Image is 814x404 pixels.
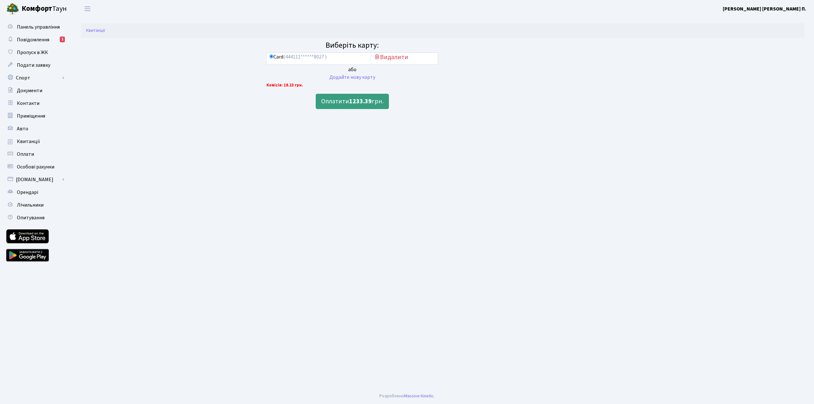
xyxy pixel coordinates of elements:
b: Комісія: 18.23 грн. [266,82,303,88]
a: Повідомлення1 [3,33,67,46]
a: [PERSON_NAME] [PERSON_NAME] П. [723,5,806,13]
span: Орендарі [17,189,38,196]
span: Подати заявку [17,62,50,69]
img: logo.png [6,3,19,15]
div: Розроблено . [379,393,435,400]
span: Оплати [17,151,34,158]
h5: Видалити [374,53,435,61]
a: Особові рахунки [3,161,67,173]
b: Комфорт [22,3,52,14]
button: Оплатити1233.39грн. [316,94,389,109]
a: Орендарі [3,186,67,199]
a: Пропуск в ЖК [3,46,67,59]
button: Переключити навігацію [79,3,95,14]
a: Панель управління [3,21,67,33]
label: Card [269,53,327,61]
span: Повідомлення [17,36,49,43]
span: Приміщення [17,113,45,120]
span: Опитування [17,214,45,221]
a: Квитанції [86,27,105,34]
a: Авто [3,122,67,135]
span: Квитанції [17,138,40,145]
h4: Виберіть карту: [266,41,438,50]
span: Авто [17,125,28,132]
a: Спорт [3,72,67,84]
span: Лічильники [17,202,44,209]
span: Особові рахунки [17,163,54,170]
a: Massive Kinetic [404,393,434,399]
a: Оплати [3,148,67,161]
a: Лічильники [3,199,67,211]
span: Контакти [17,100,39,107]
span: Документи [17,87,42,94]
div: 1 [60,37,65,42]
div: або [266,66,438,73]
b: 1233.39 [349,97,372,106]
a: [DOMAIN_NAME] [3,173,67,186]
a: Контакти [3,97,67,110]
a: Квитанції [3,135,67,148]
span: Пропуск в ЖК [17,49,48,56]
a: Подати заявку [3,59,67,72]
span: Панель управління [17,24,60,31]
a: Документи [3,84,67,97]
span: Таун [22,3,67,14]
b: [PERSON_NAME] [PERSON_NAME] П. [723,5,806,12]
div: Додайте нову карту [266,73,438,81]
a: Приміщення [3,110,67,122]
a: Опитування [3,211,67,224]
